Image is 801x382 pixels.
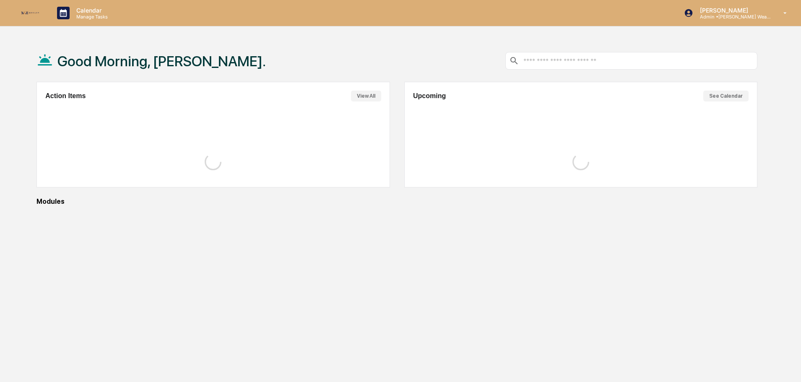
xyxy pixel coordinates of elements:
[693,7,771,14] p: [PERSON_NAME]
[413,92,446,100] h2: Upcoming
[693,14,771,20] p: Admin • [PERSON_NAME] Wealth
[20,10,40,16] img: logo
[703,91,749,101] button: See Calendar
[36,197,757,205] div: Modules
[351,91,381,101] button: View All
[57,53,266,70] h1: Good Morning, [PERSON_NAME].
[70,7,112,14] p: Calendar
[45,92,86,100] h2: Action Items
[70,14,112,20] p: Manage Tasks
